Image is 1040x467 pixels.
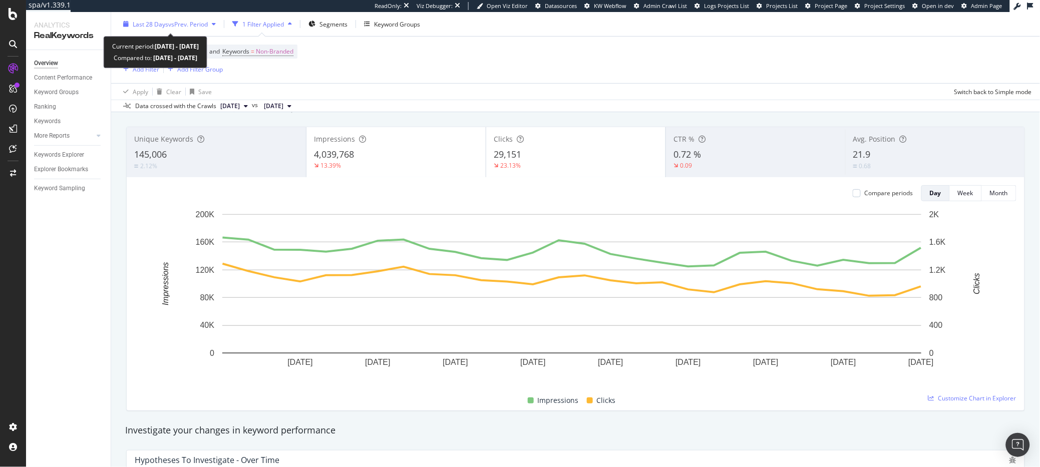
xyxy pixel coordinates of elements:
[487,2,528,10] span: Open Viz Editor
[153,84,181,100] button: Clear
[34,30,103,42] div: RealKeywords
[222,47,249,56] span: Keywords
[908,358,933,367] text: [DATE]
[929,238,946,246] text: 1.6K
[125,424,1026,437] div: Investigate your changes in keyword performance
[853,165,857,168] img: Equal
[196,210,215,219] text: 200K
[161,262,170,305] text: Impressions
[34,150,84,160] div: Keywords Explorer
[929,293,943,302] text: 800
[865,2,905,10] span: Project Settings
[477,2,528,10] a: Open Viz Editor
[34,73,92,83] div: Content Performance
[375,2,402,10] div: ReadOnly:
[134,134,193,144] span: Unique Keywords
[535,2,577,10] a: Datasources
[314,134,355,144] span: Impressions
[200,321,215,330] text: 40K
[34,102,104,112] a: Ranking
[634,2,687,10] a: Admin Crawl List
[705,2,750,10] span: Logs Projects List
[520,358,545,367] text: [DATE]
[360,16,424,32] button: Keyword Groups
[252,101,260,110] span: vs
[135,209,1008,383] div: A chart.
[855,2,905,10] a: Project Settings
[929,210,939,219] text: 2K
[220,102,240,111] span: 2025 Aug. 22nd
[921,185,950,201] button: Day
[982,185,1016,201] button: Month
[831,358,856,367] text: [DATE]
[166,87,181,96] div: Clear
[133,20,168,28] span: Last 28 Days
[34,58,104,69] a: Overview
[177,65,223,73] div: Add Filter Group
[538,394,579,406] span: Impressions
[598,358,623,367] text: [DATE]
[210,349,214,357] text: 0
[443,358,468,367] text: [DATE]
[134,165,138,168] img: Equal
[304,16,352,32] button: Segments
[34,131,94,141] a: More Reports
[859,162,871,170] div: 0.68
[643,2,687,10] span: Admin Crawl List
[584,2,626,10] a: KW Webflow
[695,2,750,10] a: Logs Projects List
[196,238,215,246] text: 160K
[34,20,103,30] div: Analytics
[500,161,521,170] div: 23.13%
[973,273,981,295] text: Clicks
[962,2,1002,10] a: Admin Page
[34,87,79,98] div: Keyword Groups
[913,2,954,10] a: Open in dev
[853,148,871,160] span: 21.9
[680,161,692,170] div: 0.09
[673,134,695,144] span: CTR %
[806,2,848,10] a: Project Page
[34,116,104,127] a: Keywords
[971,2,1002,10] span: Admin Page
[365,358,390,367] text: [DATE]
[186,84,212,100] button: Save
[242,20,284,28] div: 1 Filter Applied
[133,87,148,96] div: Apply
[198,87,212,96] div: Save
[34,116,61,127] div: Keywords
[753,358,778,367] text: [DATE]
[928,394,1016,402] a: Customize Chart in Explorer
[287,358,312,367] text: [DATE]
[767,2,798,10] span: Projects List
[374,20,420,28] div: Keyword Groups
[922,2,954,10] span: Open in dev
[929,349,934,357] text: 0
[815,2,848,10] span: Project Page
[34,183,85,194] div: Keyword Sampling
[209,47,220,56] span: and
[196,266,215,274] text: 120K
[133,65,159,73] div: Add Filter
[417,2,453,10] div: Viz Debugger:
[135,455,279,465] div: Hypotheses to Investigate - Over Time
[34,150,104,160] a: Keywords Explorer
[929,266,946,274] text: 1.2K
[673,148,701,160] span: 0.72 %
[152,54,197,62] b: [DATE] - [DATE]
[34,58,58,69] div: Overview
[119,84,148,100] button: Apply
[112,41,199,52] div: Current period:
[594,2,626,10] span: KW Webflow
[853,134,896,144] span: Avg. Position
[1006,433,1030,457] div: Open Intercom Messenger
[119,16,220,32] button: Last 28 DaysvsPrev. Period
[134,148,167,160] span: 145,006
[545,2,577,10] span: Datasources
[155,42,199,51] b: [DATE] - [DATE]
[114,52,197,64] div: Compared to:
[319,20,348,28] span: Segments
[200,293,215,302] text: 80K
[34,164,104,175] a: Explorer Bookmarks
[958,189,973,197] div: Week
